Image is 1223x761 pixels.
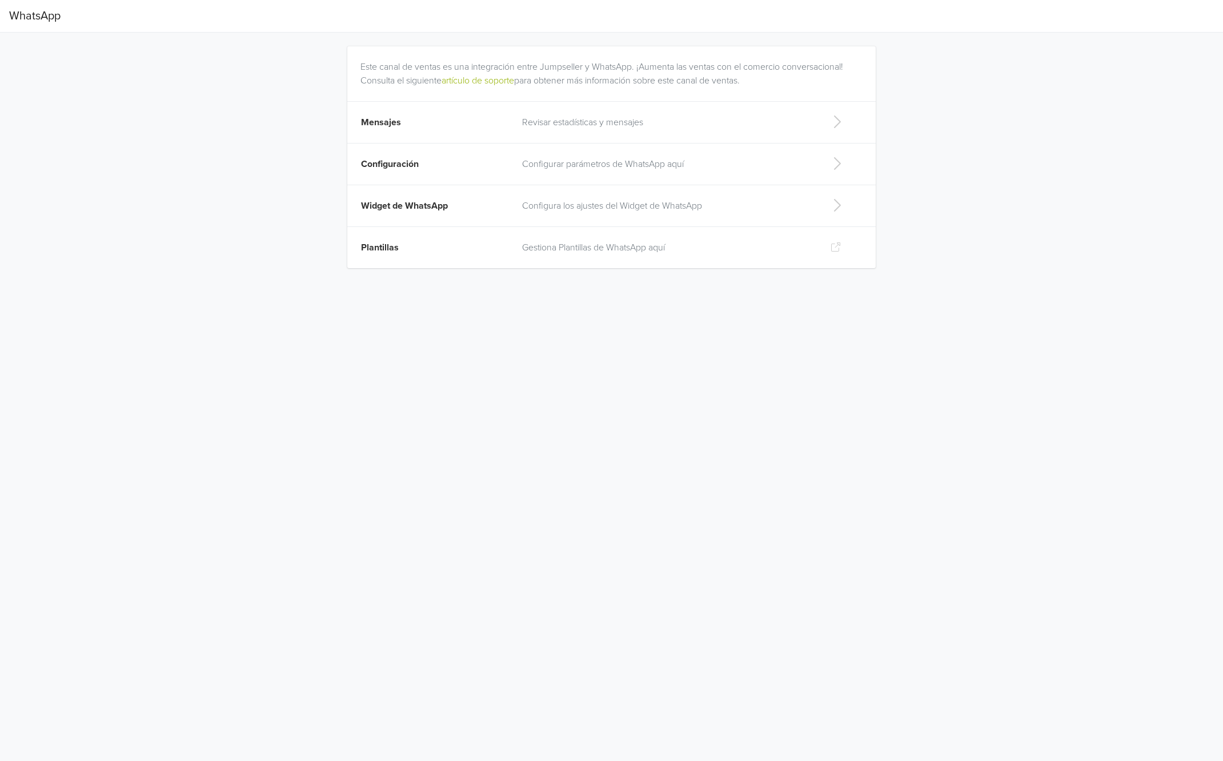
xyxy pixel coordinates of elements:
span: WhatsApp [9,5,61,27]
span: Configuración [361,158,419,170]
a: artículo de soporte [442,75,514,86]
p: Configura los ajustes del Widget de WhatsApp [522,199,812,213]
span: Widget de WhatsApp [361,200,448,212]
span: Plantillas [361,242,399,253]
span: Mensajes [361,117,401,128]
p: Gestiona Plantillas de WhatsApp aquí [522,241,812,254]
p: Revisar estadísticas y mensajes [522,115,812,129]
div: Este canal de ventas es una integración entre Jumpseller y WhatsApp. ¡Aumenta las ventas con el c... [360,46,867,87]
p: Configurar parámetros de WhatsApp aquí [522,157,812,171]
